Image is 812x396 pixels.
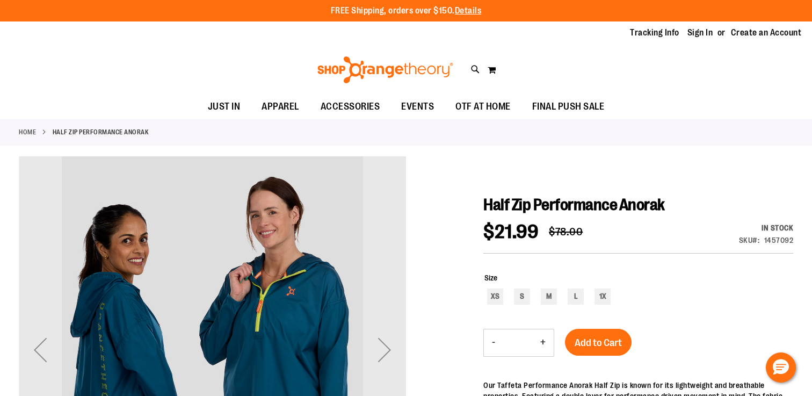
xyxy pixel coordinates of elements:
[455,6,482,16] a: Details
[455,95,511,119] span: OTF AT HOME
[19,127,36,137] a: Home
[321,95,380,119] span: ACCESSORIES
[487,289,503,305] div: XS
[197,95,251,119] a: JUST IN
[262,95,299,119] span: APPAREL
[541,289,557,305] div: M
[445,95,521,119] a: OTF AT HOME
[390,95,445,119] a: EVENTS
[401,95,434,119] span: EVENTS
[731,27,802,39] a: Create an Account
[483,221,538,243] span: $21.99
[630,27,679,39] a: Tracking Info
[503,330,532,356] input: Product quantity
[316,56,455,83] img: Shop Orangetheory
[568,289,584,305] div: L
[766,352,796,383] button: Hello, have a question? Let’s chat.
[514,289,530,305] div: S
[687,27,713,39] a: Sign In
[565,329,632,356] button: Add to Cart
[532,329,554,356] button: Increase product quantity
[484,329,503,356] button: Decrease product quantity
[521,95,615,119] a: FINAL PUSH SALE
[549,226,583,238] span: $78.00
[251,95,310,119] a: APPAREL
[532,95,605,119] span: FINAL PUSH SALE
[739,236,760,244] strong: SKU
[484,273,497,282] span: Size
[595,289,611,305] div: 1X
[483,196,665,214] span: Half Zip Performance Anorak
[739,222,794,233] div: In stock
[739,222,794,233] div: Availability
[331,5,482,17] p: FREE Shipping, orders over $150.
[575,337,622,349] span: Add to Cart
[310,95,391,119] a: ACCESSORIES
[764,235,794,246] div: 1457092
[53,127,149,137] strong: Half Zip Performance Anorak
[208,95,241,119] span: JUST IN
